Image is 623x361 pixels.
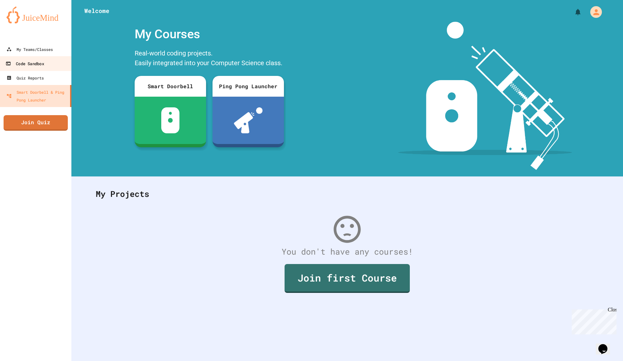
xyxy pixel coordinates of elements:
[398,22,572,170] img: banner-image-my-projects.png
[562,6,583,18] div: My Notifications
[89,181,605,207] div: My Projects
[6,88,67,104] div: Smart Doorbell & Ping Pong Launcher
[6,74,44,82] div: Quiz Reports
[583,5,604,19] div: My Account
[234,107,263,133] img: ppl-with-ball.png
[131,47,287,71] div: Real-world coding projects. Easily integrated into your Computer Science class.
[6,60,44,68] div: Code Sandbox
[6,45,53,53] div: My Teams/Classes
[596,335,617,355] iframe: chat widget
[89,246,605,258] div: You don't have any courses!
[569,307,617,334] iframe: chat widget
[6,6,65,23] img: logo-orange.svg
[285,264,410,293] a: Join first Course
[131,22,287,47] div: My Courses
[4,115,68,131] a: Join Quiz
[135,76,206,97] div: Smart Doorbell
[3,3,45,41] div: Chat with us now!Close
[161,107,180,133] img: sdb-white.svg
[213,76,284,97] div: Ping Pong Launcher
